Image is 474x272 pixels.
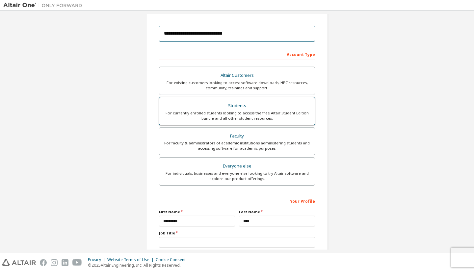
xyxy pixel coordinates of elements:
[163,71,311,80] div: Altair Customers
[88,257,107,262] div: Privacy
[40,259,47,266] img: facebook.svg
[156,257,190,262] div: Cookie Consent
[51,259,58,266] img: instagram.svg
[159,196,315,206] div: Your Profile
[163,110,311,121] div: For currently enrolled students looking to access the free Altair Student Edition bundle and all ...
[72,259,82,266] img: youtube.svg
[88,262,190,268] p: © 2025 Altair Engineering, Inc. All Rights Reserved.
[239,209,315,215] label: Last Name
[159,49,315,59] div: Account Type
[2,259,36,266] img: altair_logo.svg
[163,162,311,171] div: Everyone else
[163,140,311,151] div: For faculty & administrators of academic institutions administering students and accessing softwa...
[163,80,311,91] div: For existing customers looking to access software downloads, HPC resources, community, trainings ...
[62,259,68,266] img: linkedin.svg
[159,209,235,215] label: First Name
[163,132,311,141] div: Faculty
[159,230,315,236] label: Job Title
[107,257,156,262] div: Website Terms of Use
[3,2,86,9] img: Altair One
[163,171,311,181] div: For individuals, businesses and everyone else looking to try Altair software and explore our prod...
[163,101,311,110] div: Students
